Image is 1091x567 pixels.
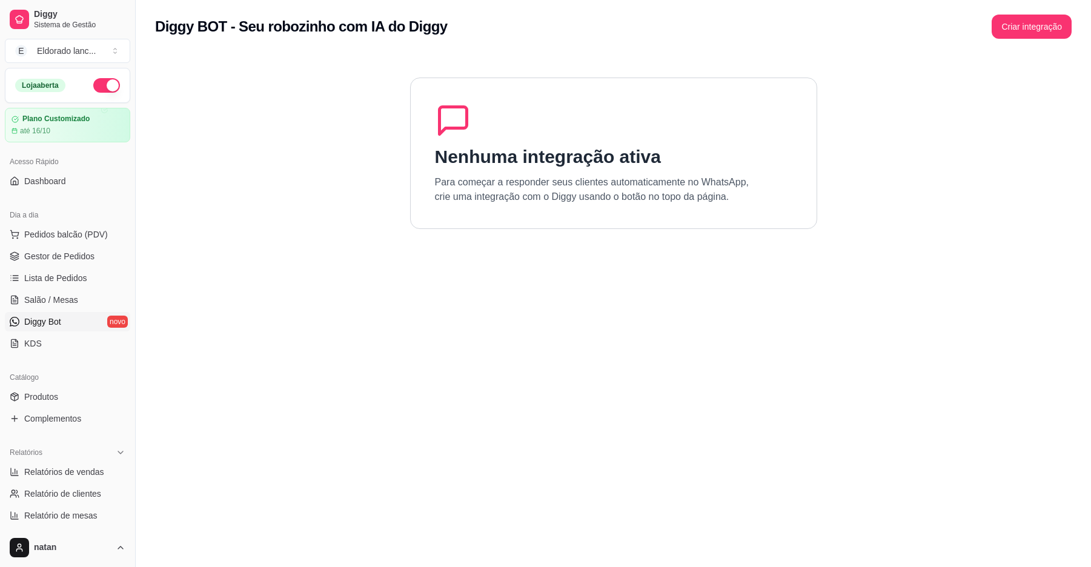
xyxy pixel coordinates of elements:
span: Salão / Mesas [24,294,78,306]
span: KDS [24,337,42,350]
a: Diggy Botnovo [5,312,130,331]
span: Relatório de clientes [24,488,101,500]
span: Lista de Pedidos [24,272,87,284]
a: Relatórios de vendas [5,462,130,482]
div: Loja aberta [15,79,65,92]
div: Catálogo [5,368,130,387]
button: natan [5,533,130,562]
span: Pedidos balcão (PDV) [24,228,108,240]
span: Complementos [24,413,81,425]
span: Diggy Bot [24,316,61,328]
button: Pedidos balcão (PDV) [5,225,130,244]
a: Produtos [5,387,130,406]
a: Relatório de clientes [5,484,130,503]
span: Relatórios de vendas [24,466,104,478]
span: Gestor de Pedidos [24,250,95,262]
button: Alterar Status [93,78,120,93]
span: natan [34,542,111,553]
a: Gestor de Pedidos [5,247,130,266]
span: Sistema de Gestão [34,20,125,30]
button: Select a team [5,39,130,63]
a: Relatório de fidelidadenovo [5,528,130,547]
div: Dia a dia [5,205,130,225]
p: Para começar a responder seus clientes automaticamente no WhatsApp, crie uma integração com o Dig... [435,175,749,204]
span: Diggy [34,9,125,20]
a: Plano Customizadoaté 16/10 [5,108,130,142]
a: Lista de Pedidos [5,268,130,288]
a: DiggySistema de Gestão [5,5,130,34]
a: Dashboard [5,171,130,191]
span: E [15,45,27,57]
article: Plano Customizado [22,114,90,124]
span: Produtos [24,391,58,403]
a: KDS [5,334,130,353]
a: Relatório de mesas [5,506,130,525]
span: Relatório de mesas [24,509,98,522]
div: Acesso Rápido [5,152,130,171]
span: Dashboard [24,175,66,187]
article: até 16/10 [20,126,50,136]
div: Eldorado lanc ... [37,45,96,57]
button: Criar integração [992,15,1072,39]
h2: Diggy BOT - Seu robozinho com IA do Diggy [155,17,448,36]
span: Relatórios [10,448,42,457]
a: Salão / Mesas [5,290,130,310]
h1: Nenhuma integração ativa [435,146,661,168]
a: Complementos [5,409,130,428]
